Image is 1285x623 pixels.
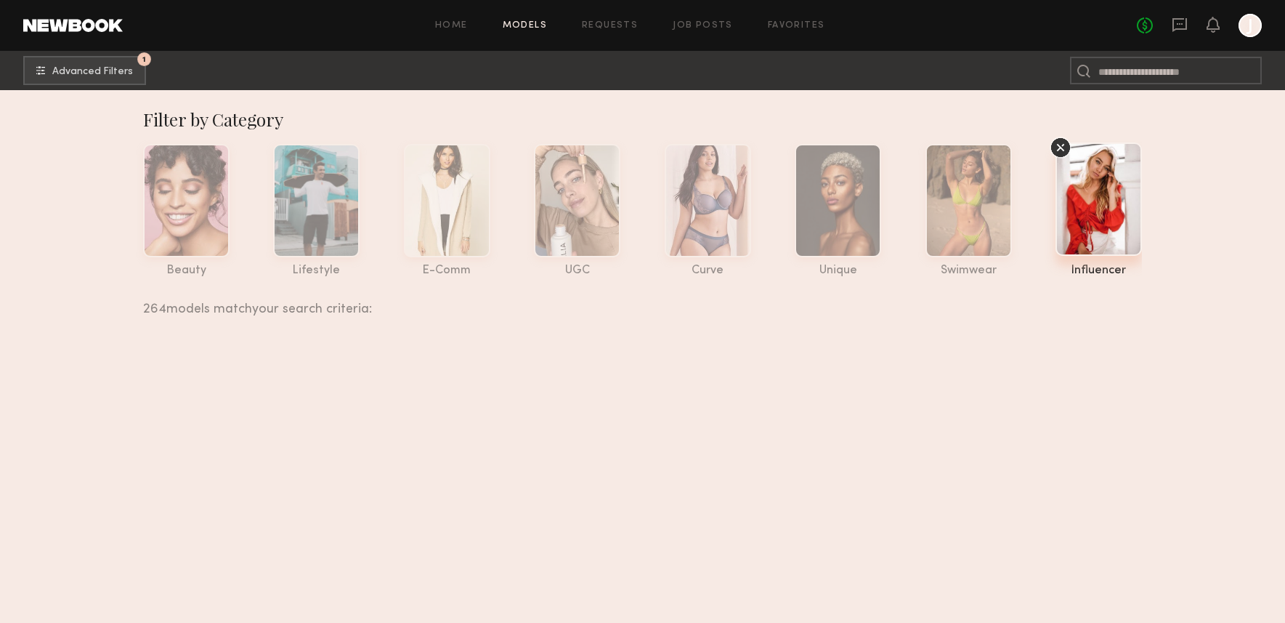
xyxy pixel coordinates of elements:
[143,286,1130,316] div: 264 models match your search criteria:
[143,108,1142,131] div: Filter by Category
[23,56,146,85] button: 1Advanced Filters
[768,21,825,31] a: Favorites
[1055,265,1142,277] div: influencer
[273,265,360,277] div: lifestyle
[582,21,638,31] a: Requests
[404,265,490,277] div: e-comm
[142,56,146,63] span: 1
[534,265,620,277] div: UGC
[503,21,547,31] a: Models
[665,265,751,277] div: curve
[925,265,1012,277] div: swimwear
[52,67,133,77] span: Advanced Filters
[795,265,881,277] div: unique
[1239,14,1262,37] a: J
[673,21,733,31] a: Job Posts
[143,265,230,277] div: beauty
[435,21,468,31] a: Home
